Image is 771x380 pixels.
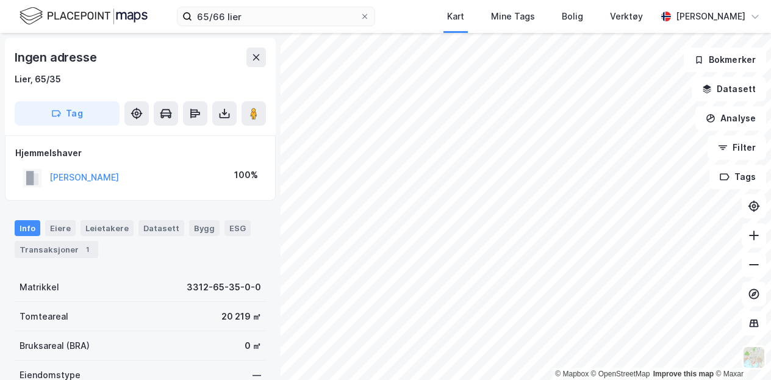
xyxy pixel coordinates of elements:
[234,168,258,182] div: 100%
[221,309,261,324] div: 20 219 ㎡
[15,48,99,67] div: Ingen adresse
[15,220,40,236] div: Info
[187,280,261,295] div: 3312-65-35-0-0
[591,370,650,378] a: OpenStreetMap
[709,165,766,189] button: Tags
[15,146,265,160] div: Hjemmelshaver
[447,9,464,24] div: Kart
[20,339,90,353] div: Bruksareal (BRA)
[491,9,535,24] div: Mine Tags
[20,280,59,295] div: Matrikkel
[224,220,251,236] div: ESG
[81,220,134,236] div: Leietakere
[81,243,93,256] div: 1
[555,370,589,378] a: Mapbox
[710,321,771,380] iframe: Chat Widget
[189,220,220,236] div: Bygg
[695,106,766,131] button: Analyse
[684,48,766,72] button: Bokmerker
[15,72,61,87] div: Lier, 65/35
[15,241,98,258] div: Transaksjoner
[15,101,120,126] button: Tag
[562,9,583,24] div: Bolig
[708,135,766,160] button: Filter
[245,339,261,353] div: 0 ㎡
[692,77,766,101] button: Datasett
[138,220,184,236] div: Datasett
[610,9,643,24] div: Verktøy
[710,321,771,380] div: Kontrollprogram for chat
[20,309,68,324] div: Tomteareal
[676,9,745,24] div: [PERSON_NAME]
[45,220,76,236] div: Eiere
[653,370,714,378] a: Improve this map
[192,7,360,26] input: Søk på adresse, matrikkel, gårdeiere, leietakere eller personer
[20,5,148,27] img: logo.f888ab2527a4732fd821a326f86c7f29.svg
